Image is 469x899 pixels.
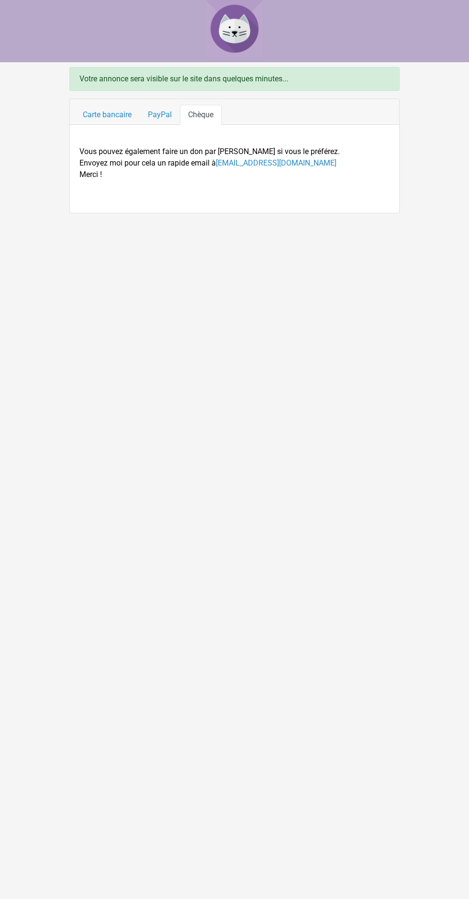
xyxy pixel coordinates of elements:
p: Vous pouvez également faire un don par [PERSON_NAME] si vous le préférez. Envoyez moi pour cela u... [79,146,390,180]
a: PayPal [140,105,180,125]
a: Carte bancaire [75,105,140,125]
a: [EMAIL_ADDRESS][DOMAIN_NAME] [216,158,336,167]
a: Chèque [180,105,222,125]
div: Votre annonce sera visible sur le site dans quelques minutes... [69,67,400,91]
